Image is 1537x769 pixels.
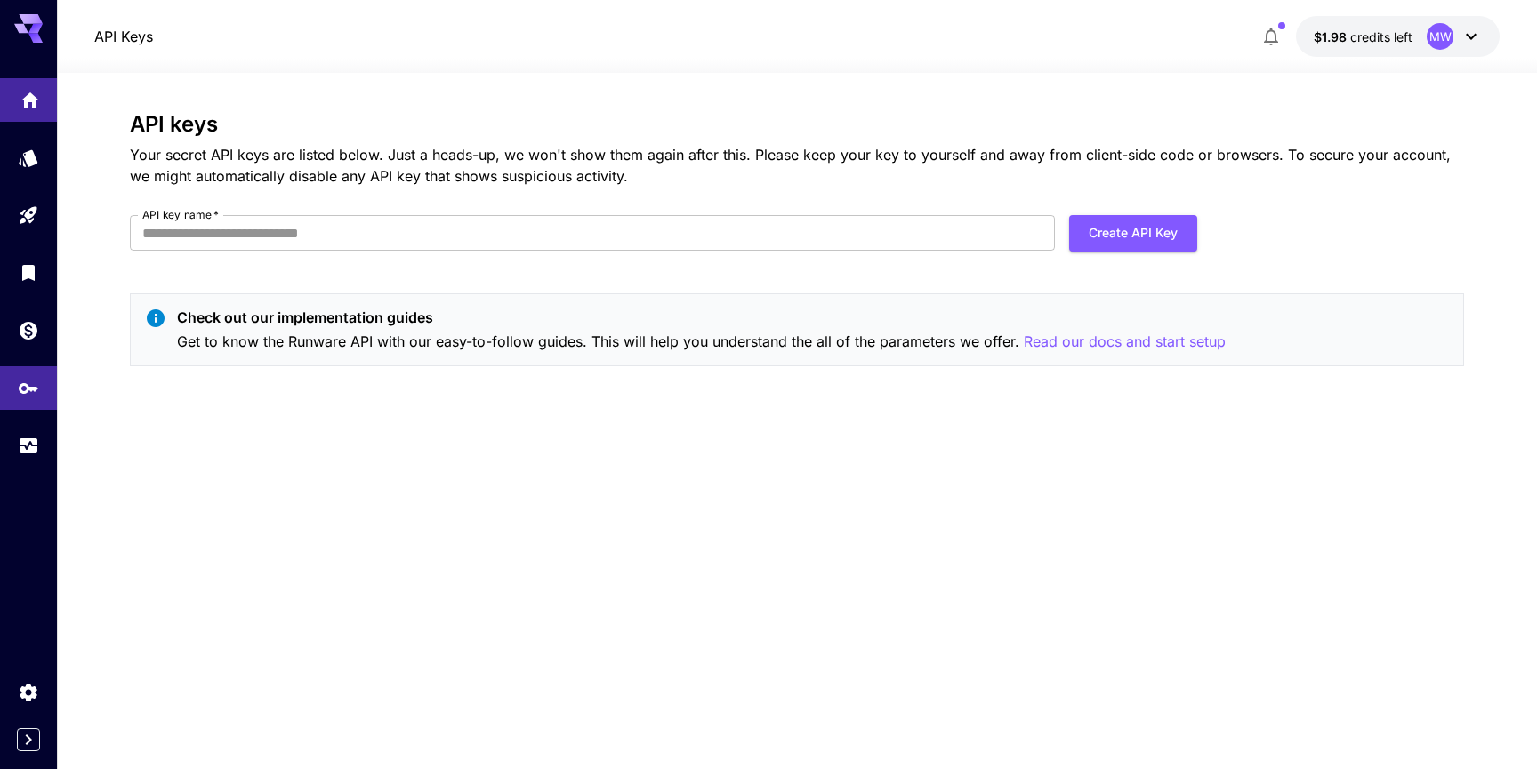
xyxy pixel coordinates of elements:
[18,261,39,284] div: Library
[18,435,39,457] div: Usage
[94,26,153,47] nav: breadcrumb
[18,681,39,703] div: Settings
[1296,16,1500,57] button: $1.9819MW
[1350,29,1412,44] span: credits left
[177,331,1226,353] p: Get to know the Runware API with our easy-to-follow guides. This will help you understand the all...
[20,84,41,106] div: Home
[142,207,219,222] label: API key name
[130,112,1464,137] h3: API keys
[17,728,40,751] button: Expand sidebar
[94,26,153,47] a: API Keys
[130,144,1464,187] p: Your secret API keys are listed below. Just a heads-up, we won't show them again after this. Plea...
[18,147,39,169] div: Models
[177,307,1226,328] p: Check out our implementation guides
[18,319,39,341] div: Wallet
[1314,28,1412,46] div: $1.9819
[1427,23,1453,50] div: MW
[18,377,39,399] div: API Keys
[1069,215,1197,252] button: Create API Key
[1314,29,1350,44] span: $1.98
[1024,331,1226,353] button: Read our docs and start setup
[18,204,39,227] div: Playground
